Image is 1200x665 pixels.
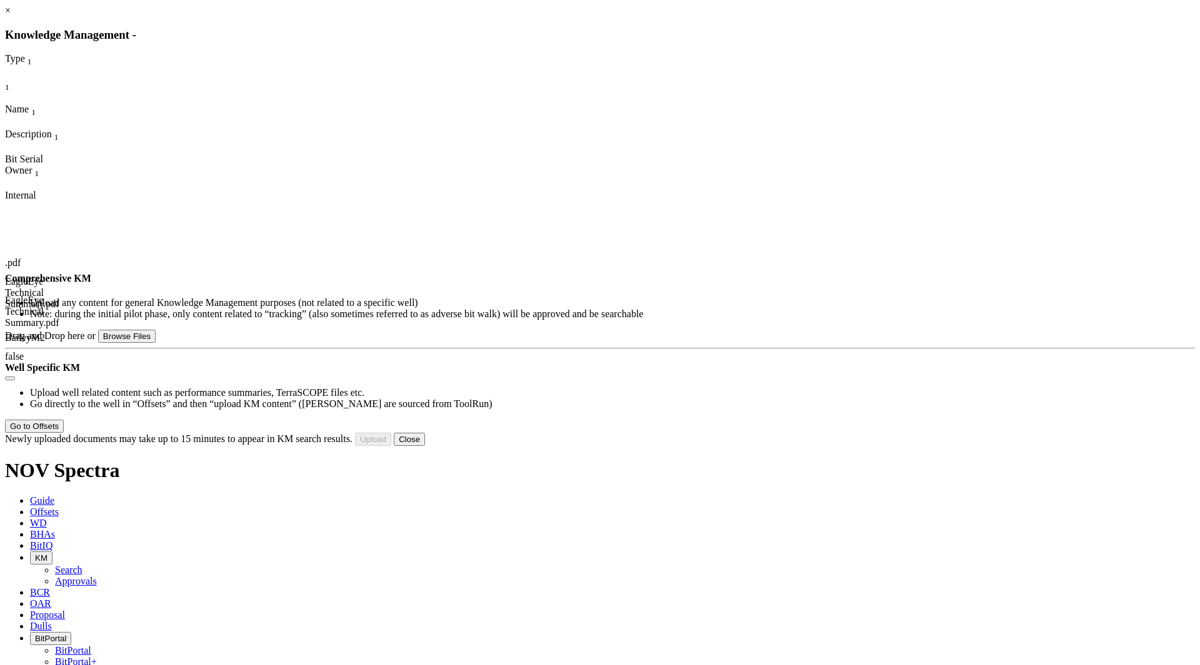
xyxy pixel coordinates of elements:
[5,165,74,179] div: Owner Sort None
[5,28,136,41] span: Knowledge Management -
[5,5,11,16] a: ×
[5,117,63,129] div: Column Menu
[5,79,36,92] div: Sort None
[5,129,80,142] div: Description Sort None
[5,79,9,89] span: Sort None
[5,420,64,433] button: Go to Offsets
[55,564,82,575] a: Search
[5,190,36,200] span: Internal Only
[55,576,97,586] a: Approvals
[31,104,36,114] span: Sort None
[35,634,66,643] span: BitPortal
[5,104,29,114] span: Name
[5,53,67,78] div: Sort None
[5,104,63,129] div: Sort None
[5,273,1195,284] h4: Comprehensive KM
[30,529,55,539] span: BHAs
[27,57,32,67] sub: 1
[5,82,9,92] sub: 1
[5,276,63,310] div: EagleEye Technical Summary.pdf
[30,518,47,528] span: WD
[5,362,1195,373] h4: Well Specific KM
[5,330,85,341] span: Drag and Drop here
[355,433,391,446] button: Upload
[30,387,1195,398] li: Upload well related content such as performance summaries, TerraSCOPE files etc.
[87,330,96,341] span: or
[394,433,425,446] button: Close
[5,142,80,154] div: Column Menu
[30,609,65,620] span: Proposal
[35,553,47,563] span: KM
[5,154,43,164] span: Bit Serial
[5,79,36,104] div: Sort None
[5,295,80,328] div: EagleEye Technical Summary.pdf
[5,351,49,362] div: false
[31,107,36,117] sub: 1
[30,540,52,551] span: BitIQ
[27,53,32,64] span: Sort None
[5,459,1195,482] h1: NOV Spectra
[5,129,80,154] div: Sort None
[30,308,1195,320] li: Note: during the initial pilot phase, only content related to “tracking” (also sometimes referred...
[5,257,36,268] div: .pdf
[30,506,59,517] span: Offsets
[5,67,67,79] div: Column Menu
[5,53,25,64] span: Type
[30,621,52,631] span: Dulls
[5,165,74,190] div: Sort None
[35,169,39,178] sub: 1
[30,297,1195,308] li: Upload any content for general Knowledge Management purposes (not related to a specific well)
[35,165,39,175] span: Sort None
[30,587,50,598] span: BCR
[5,53,67,67] div: Type Sort None
[30,598,51,609] span: OAR
[5,179,74,190] div: Column Menu
[5,165,32,175] span: Owner
[55,645,91,656] a: BitPortal
[5,129,52,139] span: Description
[5,433,352,444] span: Newly uploaded documents may take up to 15 minutes to appear in KM search results.
[98,330,156,343] button: Browse Files
[54,129,59,139] span: Sort None
[30,398,1195,410] li: Go directly to the well in “Offsets” and then “upload KM content” ([PERSON_NAME] are sourced from...
[54,132,59,142] sub: 1
[30,495,54,506] span: Guide
[5,92,36,104] div: Column Menu
[5,104,63,117] div: Name Sort None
